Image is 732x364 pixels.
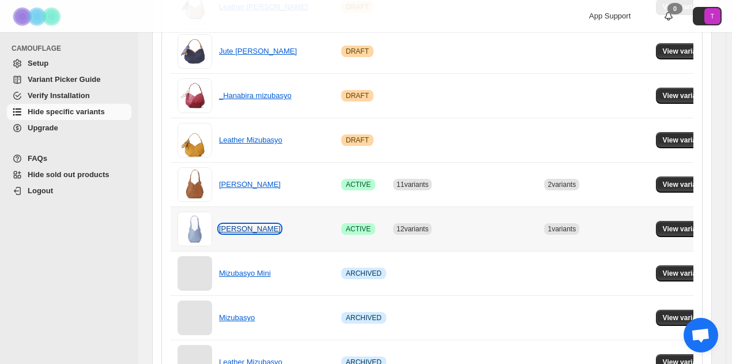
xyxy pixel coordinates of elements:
[178,212,212,246] img: Mizubasyo S
[219,180,281,189] a: [PERSON_NAME]
[548,225,576,233] span: 1 variants
[28,59,48,67] span: Setup
[346,136,369,145] span: DRAFT
[656,221,714,237] button: View variants
[663,269,707,278] span: View variants
[178,78,212,113] img: _Hanabira mizubasyo
[219,47,297,55] a: Jute [PERSON_NAME]
[663,91,707,100] span: View variants
[219,224,281,233] a: [PERSON_NAME]
[656,310,714,326] button: View variants
[656,88,714,104] button: View variants
[684,318,718,352] a: Open chat
[178,123,212,157] img: Leather Mizubasyo
[28,186,53,195] span: Logout
[7,120,131,136] a: Upgrade
[656,43,714,59] button: View variants
[656,132,714,148] button: View variants
[346,224,371,234] span: ACTIVE
[7,55,131,72] a: Setup
[7,167,131,183] a: Hide sold out products
[704,8,720,24] span: Avatar with initials T
[693,7,722,25] button: Avatar with initials T
[346,269,382,278] span: ARCHIVED
[28,107,105,116] span: Hide specific variants
[219,313,255,322] a: Mizubasyo
[9,1,67,32] img: Camouflage
[711,13,715,20] text: T
[7,151,131,167] a: FAQs
[663,10,674,22] a: 0
[656,177,714,193] button: View variants
[28,170,110,179] span: Hide sold out products
[12,44,133,53] span: CAMOUFLAGE
[178,167,212,202] img: Mizubasyo M
[219,91,292,100] a: _Hanabira mizubasyo
[667,3,682,14] div: 0
[346,47,369,56] span: DRAFT
[28,154,47,163] span: FAQs
[663,136,707,145] span: View variants
[397,181,428,189] span: 11 variants
[28,75,100,84] span: Variant Picker Guide
[28,91,90,100] span: Verify Installation
[548,181,576,189] span: 2 variants
[346,91,369,100] span: DRAFT
[663,47,707,56] span: View variants
[7,72,131,88] a: Variant Picker Guide
[28,123,58,132] span: Upgrade
[656,265,714,282] button: View variants
[219,136,282,144] a: Leather Mizubasyo
[663,313,707,322] span: View variants
[178,34,212,69] img: Jute Hanabira Mizubasyo
[346,313,382,322] span: ARCHIVED
[663,180,707,189] span: View variants
[589,12,631,20] span: App Support
[397,225,428,233] span: 12 variants
[7,104,131,120] a: Hide specific variants
[663,224,707,234] span: View variants
[7,183,131,199] a: Logout
[7,88,131,104] a: Verify Installation
[346,180,371,189] span: ACTIVE
[219,269,271,277] a: Mizubasyo Mini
